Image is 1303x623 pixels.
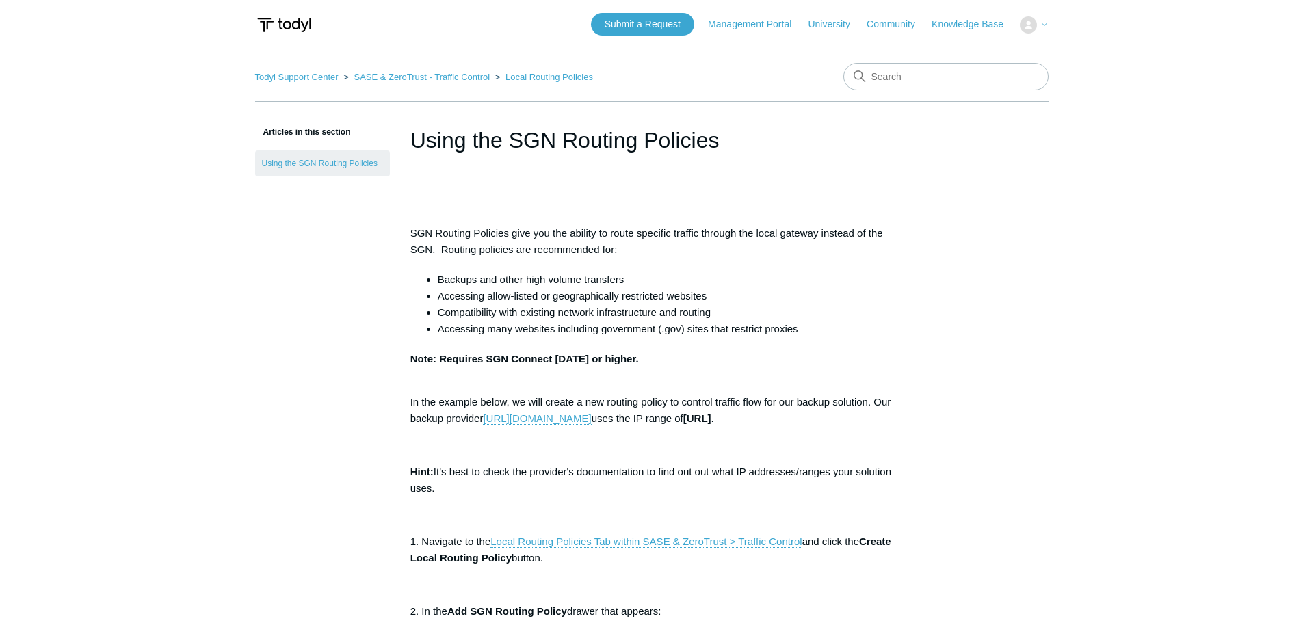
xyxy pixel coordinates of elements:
a: Submit a Request [591,13,694,36]
li: Local Routing Policies [492,72,593,82]
span: It's best to check the provider's documentation to find out out what IP addresses/ranges your sol... [410,466,891,494]
a: Todyl Support Center [255,72,339,82]
li: Accessing many websites including government (.gov) sites that restrict proxies [438,321,893,337]
span: and click the [802,535,859,547]
a: University [808,17,863,31]
a: SASE & ZeroTrust - Traffic Control [354,72,490,82]
li: Todyl Support Center [255,72,341,82]
span: drawer that appears: [567,605,661,617]
span: Hint: [410,466,434,477]
a: Community [867,17,929,31]
input: Search [843,63,1049,90]
span: . [711,412,714,424]
span: button. [512,552,543,564]
span: In the example below, we will create a new routing policy to control traffic flow for our backup ... [410,396,891,424]
strong: Note: Requires SGN Connect [DATE] or higher. [410,353,639,364]
span: Add SGN Routing Policy [447,605,567,617]
a: Knowledge Base [932,17,1017,31]
li: Backups and other high volume transfers [438,271,893,288]
span: Articles in this section [255,127,351,137]
span: 2. In the [410,605,447,617]
span: uses the IP range of [592,412,683,424]
p: SGN Routing Policies give you the ability to route specific traffic through the local gateway ins... [410,225,893,258]
span: 1. Navigate to the [410,535,491,547]
a: [URL][DOMAIN_NAME] [483,412,591,425]
li: Accessing allow-listed or geographically restricted websites [438,288,893,304]
li: Compatibility with existing network infrastructure and routing [438,304,893,321]
span: [URL] [683,412,711,424]
span: [URL][DOMAIN_NAME] [483,412,591,424]
a: Management Portal [708,17,805,31]
a: Local Routing Policies [505,72,593,82]
a: Using the SGN Routing Policies [255,150,390,176]
li: SASE & ZeroTrust - Traffic Control [341,72,492,82]
img: Todyl Support Center Help Center home page [255,12,313,38]
a: Local Routing Policies Tab within SASE & ZeroTrust > Traffic Control [490,535,802,548]
h1: Using the SGN Routing Policies [410,124,893,157]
